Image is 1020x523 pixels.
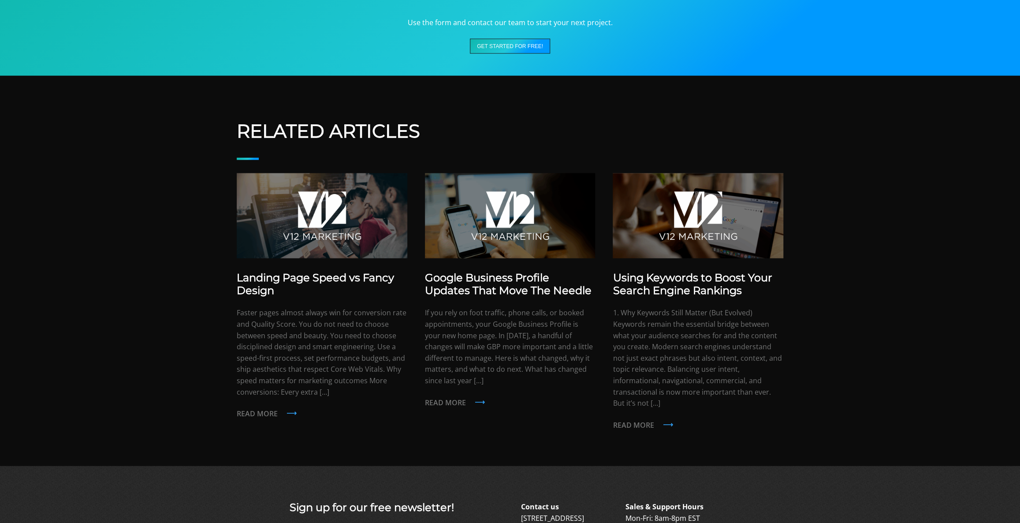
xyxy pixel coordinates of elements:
[625,502,704,512] b: Sales & Support Hours
[237,120,783,142] a: RELATED ARTICLES
[976,481,1020,523] iframe: Chat Widget
[237,307,407,398] p: Faster pages almost always win for conversion rate and Quality Score. You do not need to choose b...
[237,408,407,420] p: Read more
[425,173,596,258] img: Google My Business SEO
[425,397,596,409] p: Read more
[613,420,783,431] p: Read more
[9,17,1011,29] p: Use the form and contact our team to start your next project.
[290,501,499,514] h3: Sign up for our free newsletter!
[613,173,783,258] img: SEO Marketing Tips
[425,173,596,431] a: Google Business Profile Updates That Move The Needle If you rely on foot traffic, phone calls, or...
[613,173,783,431] a: Using Keywords to Boost Your Search Engine Rankings 1. Why Keywords Still Matter (But Evolved) Ke...
[470,39,550,54] button: Get Started For FREE!
[521,502,559,512] b: Contact us
[237,173,407,431] a: Landing Page Speed vs Fancy Design Faster pages almost always win for conversion rate and Quality...
[237,272,407,297] h3: Landing Page Speed vs Fancy Design
[237,173,407,258] img: Landing Pages
[425,272,596,297] h3: Google Business Profile Updates That Move The Needle
[613,272,783,297] h3: Using Keywords to Boost Your Search Engine Rankings
[425,307,596,386] p: If you rely on foot traffic, phone calls, or booked appointments, your Google Business Profile is...
[613,307,783,409] p: 1. Why Keywords Still Matter (But Evolved) Keywords remain the essential bridge between what your...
